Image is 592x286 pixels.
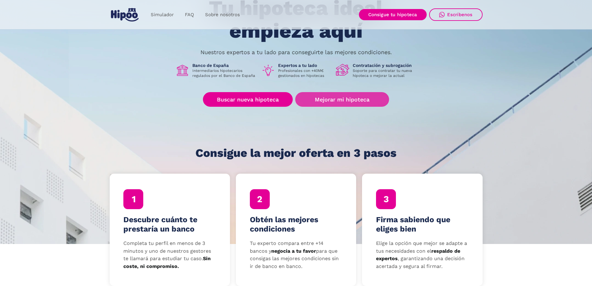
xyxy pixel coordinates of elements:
h1: Consigue la mejor oferta en 3 pasos [195,147,397,159]
p: Tu experto compara entre +14 bancos y para que consigas las mejores condiciones sin ir de banco e... [250,240,342,270]
strong: negocia a tu favor [271,248,316,254]
div: Escríbenos [447,12,473,17]
a: FAQ [179,9,200,21]
h4: Firma sabiendo que eliges bien [376,215,469,234]
strong: Sin coste, ni compromiso. [123,256,211,269]
a: home [110,6,140,24]
a: Consigue tu hipoteca [359,9,427,20]
p: Intermediarios hipotecarios regulados por el Banco de España [192,68,256,78]
a: Buscar nueva hipoteca [203,92,293,107]
h1: Expertos a tu lado [278,63,331,68]
a: Sobre nosotros [200,9,246,21]
h1: Contratación y subrogación [353,63,417,68]
a: Mejorar mi hipoteca [295,92,389,107]
h4: Descubre cuánto te prestaría un banco [123,215,216,234]
p: Soporte para contratar tu nueva hipoteca o mejorar la actual [353,68,417,78]
p: Completa tu perfil en menos de 3 minutos y uno de nuestros gestores te llamará para estudiar tu c... [123,240,216,270]
a: Simulador [145,9,179,21]
p: Profesionales con +40M€ gestionados en hipotecas [278,68,331,78]
p: Elige la opción que mejor se adapte a tus necesidades con el , garantizando una decisión acertada... [376,240,469,270]
a: Escríbenos [429,8,483,21]
p: Nuestros expertos a tu lado para conseguirte las mejores condiciones. [200,50,392,55]
h1: Banco de España [192,63,256,68]
h4: Obtén las mejores condiciones [250,215,342,234]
